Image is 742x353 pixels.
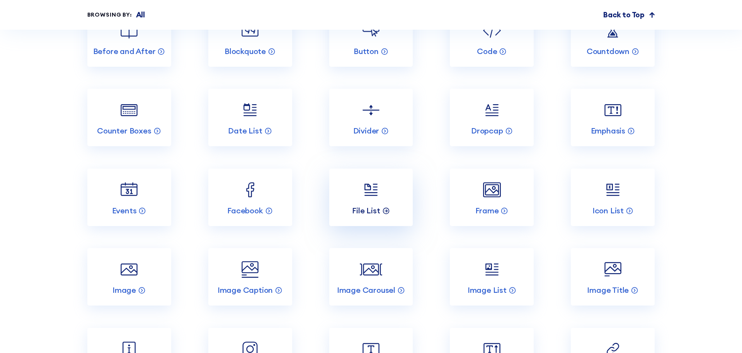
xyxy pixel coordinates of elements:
[481,19,503,42] img: Code
[97,126,151,136] p: Counter Boxes
[239,19,261,42] img: Blockquote
[481,258,503,281] img: Image List
[591,126,625,136] p: Emphasis
[360,99,382,122] img: Divider
[571,89,655,146] a: Emphasis
[587,46,630,56] p: Countdown
[93,46,156,56] p: Before and After
[602,179,624,201] img: Icon List
[87,11,132,19] div: Browsing by:
[337,285,395,295] p: Image Carousel
[481,99,503,122] img: Dropcap
[602,258,624,281] img: Image Title
[360,19,382,42] img: Button
[450,169,534,226] a: Frame
[360,258,382,281] img: Image Carousel
[477,46,497,56] p: Code
[602,19,624,42] img: Countdown
[208,248,292,306] a: Image Caption
[239,179,261,201] img: Facebook
[592,206,624,216] p: Icon List
[239,258,261,281] img: Image Caption
[239,99,261,122] img: Date List
[360,179,382,201] img: File List
[87,89,171,146] a: Counter Boxes
[136,9,145,20] p: All
[450,89,534,146] a: Dropcap
[118,99,140,122] img: Counter Boxes
[112,206,137,216] p: Events
[329,89,413,146] a: Divider
[481,179,503,201] img: Frame
[353,126,380,136] p: Divider
[352,206,380,216] p: File List
[208,169,292,226] a: Facebook
[87,248,171,306] a: Image
[468,285,507,295] p: Image List
[329,9,413,67] a: Button
[571,169,655,226] a: Icon List
[118,19,140,42] img: Before and After
[208,89,292,146] a: Date List
[227,206,263,216] p: Facebook
[225,46,266,56] p: Blockquote
[450,248,534,306] a: Image List
[354,46,379,56] p: Button
[475,206,499,216] p: Frame
[87,169,171,226] a: Events
[571,248,655,306] a: Image Title
[450,9,534,67] a: Code
[329,169,413,226] a: File List
[471,126,503,136] p: Dropcap
[329,248,413,306] a: Image Carousel
[118,258,140,281] img: Image
[603,9,655,20] a: Back to Top
[218,285,273,295] p: Image Caption
[112,285,136,295] p: Image
[571,9,655,67] a: Countdown
[603,9,645,20] p: Back to Top
[87,9,171,67] a: Before and After
[228,126,262,136] p: Date List
[587,285,629,295] p: Image Title
[118,179,140,201] img: Events
[602,99,624,122] img: Emphasis
[208,9,292,67] a: Blockquote
[603,263,742,353] iframe: Chat Widget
